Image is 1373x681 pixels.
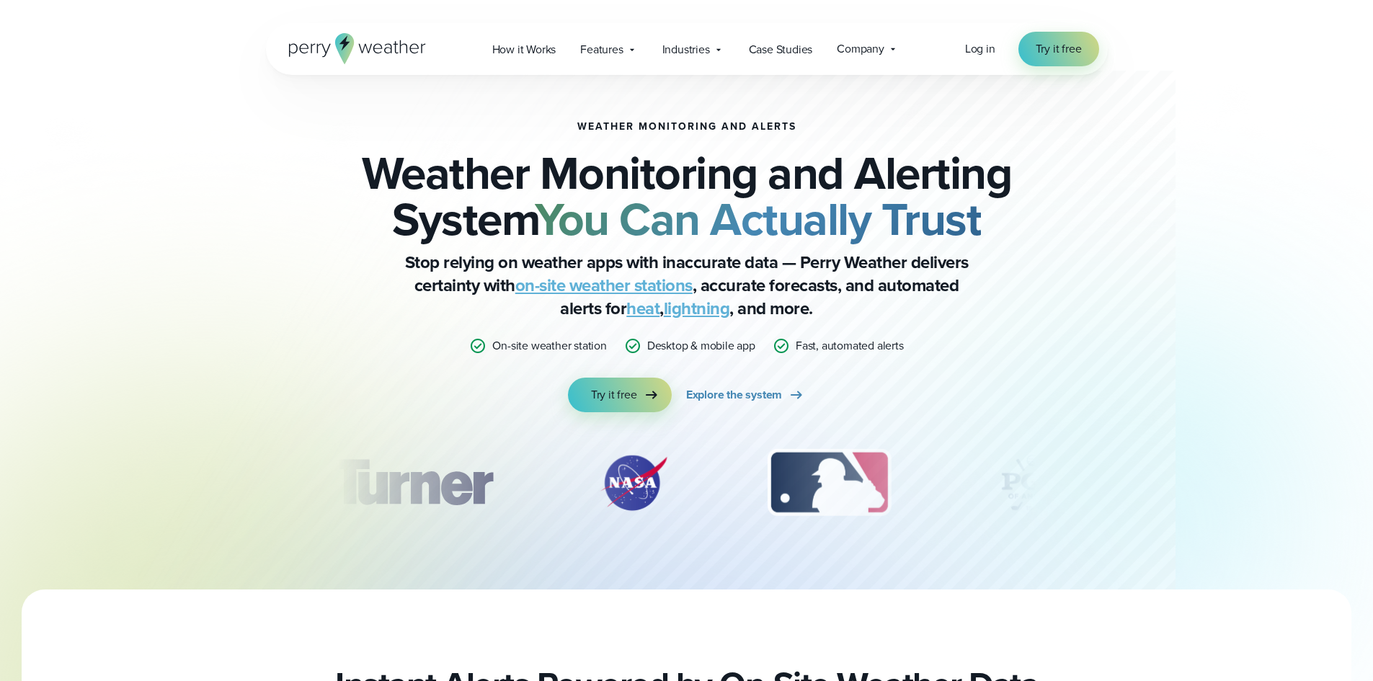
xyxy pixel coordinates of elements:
[753,447,905,519] div: 3 of 12
[399,251,975,320] p: Stop relying on weather apps with inaccurate data — Perry Weather delivers certainty with , accur...
[974,447,1090,519] img: PGA.svg
[515,272,693,298] a: on-site weather stations
[686,386,782,404] span: Explore the system
[583,447,684,519] div: 2 of 12
[308,447,513,519] div: 1 of 12
[965,40,995,57] span: Log in
[492,41,556,58] span: How it Works
[686,378,805,412] a: Explore the system
[577,121,796,133] h1: Weather Monitoring and Alerts
[492,337,606,355] p: On-site weather station
[580,41,623,58] span: Features
[749,41,813,58] span: Case Studies
[664,295,730,321] a: lightning
[737,35,825,64] a: Case Studies
[796,337,904,355] p: Fast, automated alerts
[1018,32,1099,66] a: Try it free
[662,41,710,58] span: Industries
[647,337,755,355] p: Desktop & mobile app
[753,447,905,519] img: MLB.svg
[535,185,981,253] strong: You Can Actually Trust
[338,447,1036,526] div: slideshow
[338,150,1036,242] h2: Weather Monitoring and Alerting System
[591,386,637,404] span: Try it free
[583,447,684,519] img: NASA.svg
[308,447,513,519] img: Turner-Construction_1.svg
[568,378,672,412] a: Try it free
[974,447,1090,519] div: 4 of 12
[480,35,569,64] a: How it Works
[965,40,995,58] a: Log in
[626,295,659,321] a: heat
[1036,40,1082,58] span: Try it free
[837,40,884,58] span: Company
